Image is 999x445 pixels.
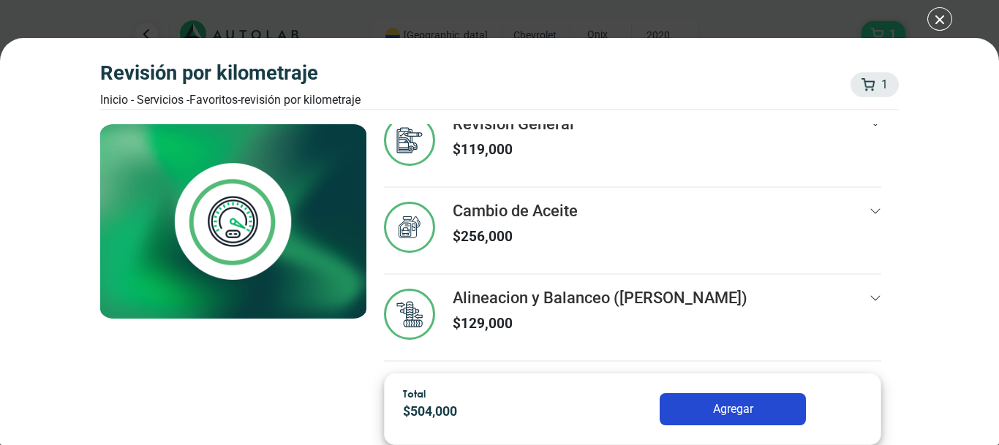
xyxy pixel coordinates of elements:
[100,91,361,109] div: Inicio - Servicios - Favoritos -
[453,227,578,248] p: $ 256,000
[453,289,747,308] h3: Alineacion y Balanceo ([PERSON_NAME])
[453,202,578,221] h3: Cambio de Aceite
[384,289,435,340] img: alineacion_y_balanceo-v3.svg
[384,115,435,166] img: revision_general-v3.svg
[403,387,426,400] span: Total
[241,93,361,107] font: Revisión por Kilometraje
[100,61,361,85] h3: Revisión por Kilometraje
[453,115,574,134] h3: Revision General
[453,140,574,161] p: $ 119,000
[403,402,581,422] p: $ 504,000
[453,313,747,335] p: $ 129,000
[660,393,806,425] button: Agregar
[384,202,435,253] img: cambio_de_aceite-v3.svg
